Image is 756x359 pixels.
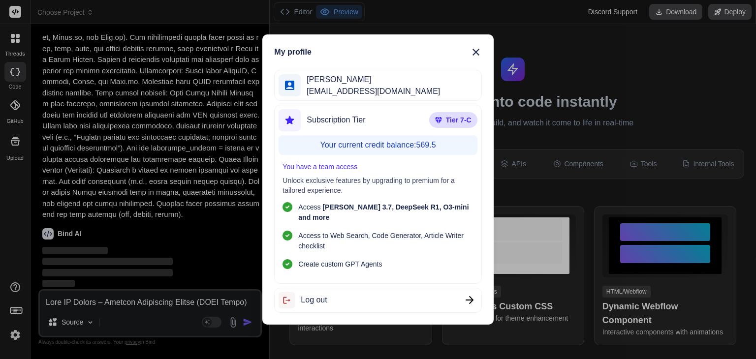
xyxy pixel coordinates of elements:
[279,135,477,155] div: Your current credit balance: 569.5
[283,259,292,269] img: checklist
[446,115,472,125] span: Tier 7-C
[470,46,482,58] img: close
[301,74,440,86] span: [PERSON_NAME]
[274,46,312,58] h1: My profile
[285,81,294,90] img: profile
[298,259,382,269] span: Create custom GPT Agents
[279,109,301,131] img: subscription
[283,202,292,212] img: checklist
[298,203,469,221] span: [PERSON_NAME] 3.7, DeepSeek R1, O3-mini and more
[298,202,473,223] p: Access
[283,231,292,240] img: checklist
[466,296,473,304] img: close
[283,176,473,195] p: Unlock exclusive features by upgrading to premium for a tailored experience.
[435,117,442,123] img: premium
[298,231,473,251] span: Access to Web Search, Code Generator, Article Writer checklist
[279,292,301,308] img: logout
[301,294,327,306] span: Log out
[283,162,473,172] p: You have a team access
[301,86,440,97] span: [EMAIL_ADDRESS][DOMAIN_NAME]
[307,114,365,126] span: Subscription Tier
